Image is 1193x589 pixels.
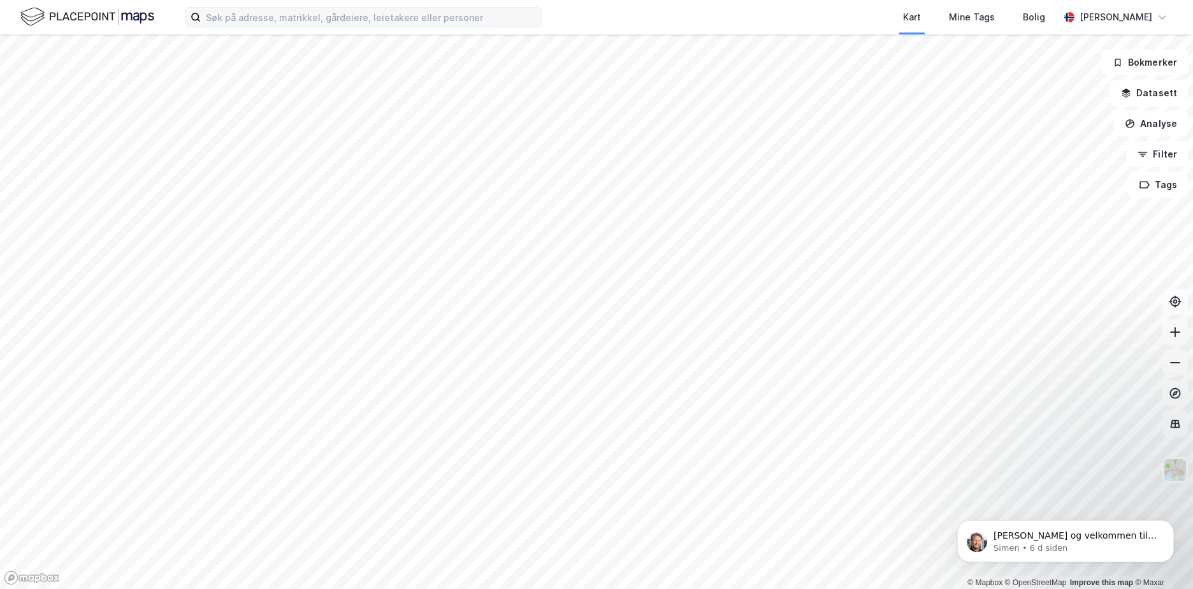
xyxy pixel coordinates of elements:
input: Søk på adresse, matrikkel, gårdeiere, leietakere eller personer [201,8,541,27]
div: Mine Tags [949,10,995,25]
img: logo.f888ab2527a4732fd821a326f86c7f29.svg [20,6,154,28]
button: Tags [1129,172,1188,198]
div: Bolig [1023,10,1045,25]
img: Z [1163,458,1187,482]
a: OpenStreetMap [1005,578,1067,587]
button: Analyse [1114,111,1188,136]
button: Filter [1127,142,1188,167]
iframe: Intercom notifications melding [938,493,1193,583]
a: Mapbox homepage [4,571,60,585]
div: [PERSON_NAME] [1080,10,1152,25]
button: Bokmerker [1102,50,1188,75]
a: Improve this map [1070,578,1133,587]
a: Mapbox [967,578,1002,587]
div: Kart [903,10,921,25]
button: Datasett [1110,80,1188,106]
